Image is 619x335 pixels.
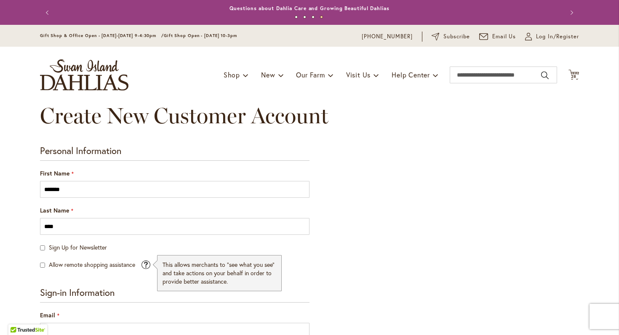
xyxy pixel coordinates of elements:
span: Visit Us [346,70,371,79]
span: Sign-in Information [40,286,115,298]
a: [PHONE_NUMBER] [362,32,413,41]
a: store logo [40,59,128,90]
span: Create New Customer Account [40,102,328,129]
button: 2 of 4 [303,16,306,19]
div: This allows merchants to "see what you see" and take actions on your behalf in order to provide b... [157,255,282,291]
button: 3 of 4 [312,16,315,19]
a: Email Us [479,32,516,41]
span: Allow remote shopping assistance [49,261,135,269]
span: Email [40,311,55,319]
iframe: Launch Accessibility Center [6,305,30,329]
span: Gift Shop & Office Open - [DATE]-[DATE] 9-4:30pm / [40,33,164,38]
a: Subscribe [432,32,470,41]
button: 4 of 4 [320,16,323,19]
span: Last Name [40,206,69,214]
button: 1 of 4 [295,16,298,19]
span: New [261,70,275,79]
span: 28 [571,74,577,79]
span: Gift Shop Open - [DATE] 10-3pm [164,33,237,38]
span: Shop [224,70,240,79]
button: Next [562,4,579,21]
span: Email Us [492,32,516,41]
span: First Name [40,169,69,177]
span: Sign Up for Newsletter [49,243,107,251]
span: Our Farm [296,70,325,79]
a: Log In/Register [525,32,579,41]
span: Help Center [392,70,430,79]
a: Questions about Dahlia Care and Growing Beautiful Dahlias [229,5,389,11]
button: 28 [568,69,579,81]
span: Subscribe [443,32,470,41]
span: Log In/Register [536,32,579,41]
button: Previous [40,4,57,21]
span: Personal Information [40,144,121,157]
